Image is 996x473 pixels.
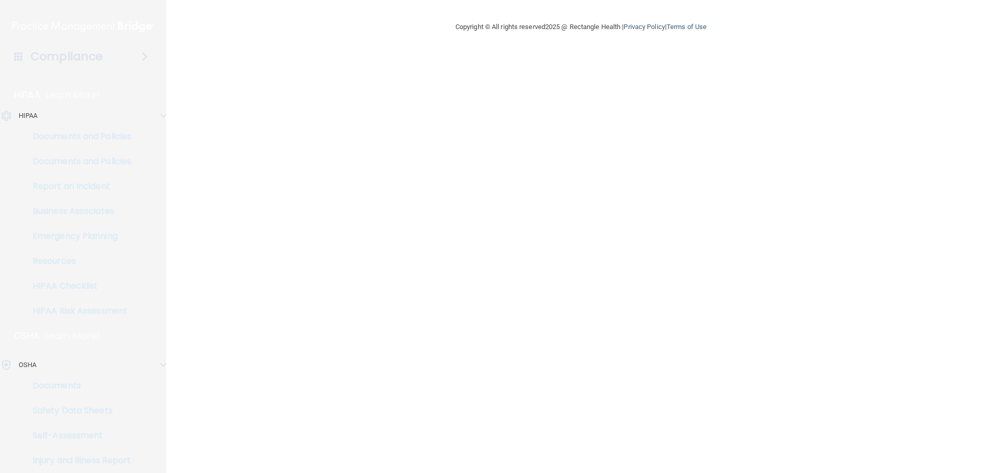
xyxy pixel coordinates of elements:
p: Documents [7,381,148,391]
p: HIPAA Checklist [7,281,148,291]
p: Documents and Policies [7,156,148,167]
p: OSHA [19,359,36,371]
p: Resources [7,256,148,266]
p: Report an Incident [7,181,148,192]
p: HIPAA [14,89,40,101]
p: Learn More! [45,330,100,342]
p: Emergency Planning [7,231,148,241]
a: Privacy Policy [624,23,665,31]
img: PMB logo [12,16,154,37]
a: Terms of Use [667,23,707,31]
p: Self-Assessment [7,430,148,441]
div: Copyright © All rights reserved 2025 @ Rectangle Health | | [392,10,770,44]
p: Documents and Policies [7,131,148,142]
p: Learn More! [46,89,101,101]
p: OSHA [14,330,40,342]
p: Injury and Illness Report [7,455,148,466]
p: Safety Data Sheets [7,406,148,416]
p: Business Associates [7,206,148,217]
p: HIPAA [19,110,38,122]
h4: Compliance [31,49,103,64]
p: HIPAA Risk Assessment [7,306,148,316]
